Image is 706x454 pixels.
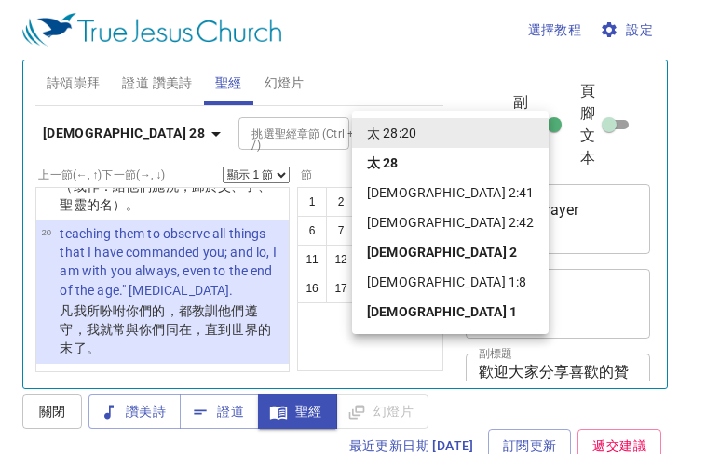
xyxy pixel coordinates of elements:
b: [DEMOGRAPHIC_DATA] 1 [367,302,517,321]
li: [DEMOGRAPHIC_DATA] 2:42 [352,207,549,237]
p: 詩 Hymns [117,55,148,64]
li: [DEMOGRAPHIC_DATA] 1:8 [352,267,549,297]
li: 太 28:20 [352,118,549,148]
div: 歡迎大家分享喜歡的贊美詩或信仰體驗。 [6,74,106,83]
b: 太 28 [367,154,399,172]
li: 508 [123,67,143,81]
b: [DEMOGRAPHIC_DATA] 2 [367,243,517,261]
li: [DEMOGRAPHIC_DATA] 2:41 [352,178,549,207]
